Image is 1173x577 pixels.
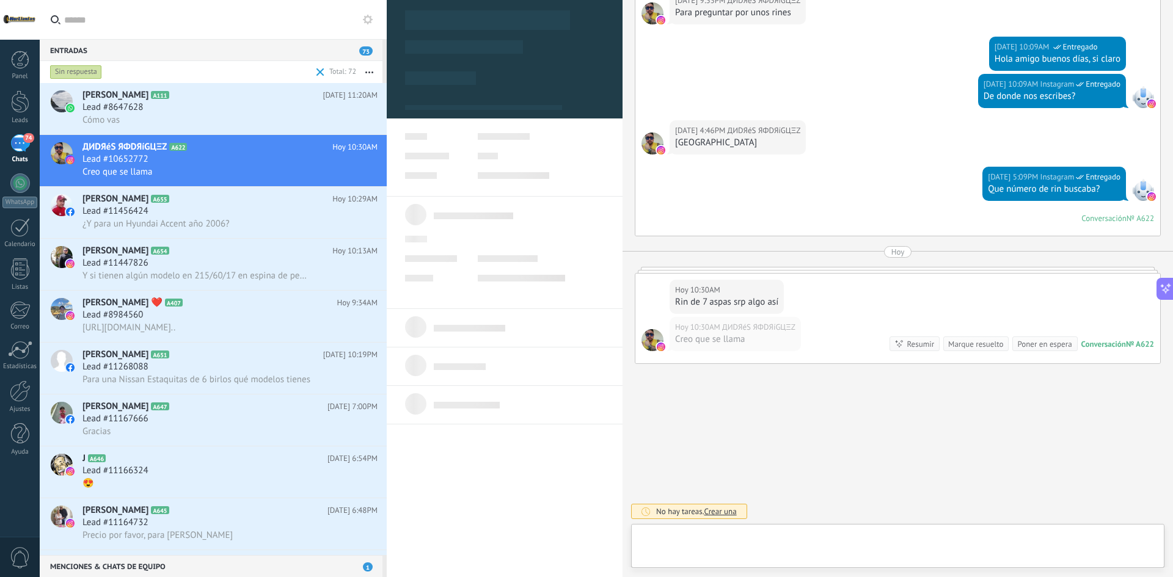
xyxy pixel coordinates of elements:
[23,133,34,143] span: 74
[1081,213,1127,223] div: Conversación
[332,193,378,205] span: Hoy 10:29AM
[1126,339,1154,349] div: № A622
[88,454,106,462] span: A646
[995,53,1120,65] div: Hola amigo buenos días, si claro
[82,517,148,529] span: Lead #11164732
[656,506,737,517] div: No hay tareas.
[82,349,148,361] span: [PERSON_NAME]
[327,401,378,413] span: [DATE] 7:00PM
[66,156,75,164] img: icon
[40,446,387,498] a: avatariconJA646[DATE] 6:54PMLead #11166324😍
[323,89,378,101] span: [DATE] 11:20AM
[82,245,148,257] span: [PERSON_NAME]
[40,498,387,550] a: avataricon[PERSON_NAME]A645[DATE] 6:48PMLead #11164732Precio por favor, para [PERSON_NAME]
[2,197,37,208] div: WhatsApp
[151,402,169,410] span: A647
[40,135,387,186] a: avatariconДИDЯéS ЯФDЯíGЦΞZA622Hoy 10:30AMLead #10652772Creo que se llama
[1147,192,1156,201] img: instagram.svg
[82,477,94,489] span: 😍
[169,143,187,151] span: A622
[82,153,148,165] span: Lead #10652772
[82,322,175,333] span: [URL][DOMAIN_NAME]..
[82,413,148,425] span: Lead #11167666
[40,39,382,61] div: Entradas
[657,343,665,351] img: instagram.svg
[1063,41,1098,53] span: Entregado
[2,405,38,413] div: Ajustes
[359,46,373,56] span: 73
[151,247,169,255] span: A654
[82,193,148,205] span: [PERSON_NAME]
[332,141,378,153] span: Hoy 10:30AM
[82,401,148,413] span: [PERSON_NAME]
[66,259,75,268] img: icon
[675,137,800,149] div: [GEOGRAPHIC_DATA]
[66,208,75,216] img: icon
[675,125,727,137] div: [DATE] 4:46PM
[722,321,795,333] span: ДИDЯéS ЯФDЯíGЦΞZ
[40,291,387,342] a: avataricon[PERSON_NAME] ❤️A407Hoy 9:34AMLead #8984560[URL][DOMAIN_NAME]..
[657,146,665,154] img: instagram.svg
[1017,338,1072,350] div: Poner en espera
[327,504,378,517] span: [DATE] 6:48PM
[151,195,169,203] span: A655
[1040,171,1075,183] span: Instagram
[2,363,38,371] div: Estadísticas
[151,91,169,99] span: A111
[82,504,148,517] span: [PERSON_NAME]
[82,361,148,373] span: Lead #11268088
[82,426,111,437] span: Gracias
[2,448,38,456] div: Ayuda
[40,394,387,446] a: avataricon[PERSON_NAME]A647[DATE] 7:00PMLead #11167666Gracias
[40,187,387,238] a: avataricon[PERSON_NAME]A655Hoy 10:29AMLead #11456424¿Y para un Hyundai Accent año 2006?
[891,246,905,258] div: Hoy
[1132,179,1154,201] span: Instagram
[356,61,382,83] button: Más
[995,41,1051,53] div: [DATE] 10:09AM
[151,350,169,358] span: A651
[2,73,38,81] div: Panel
[82,297,163,309] span: [PERSON_NAME] ❤️
[984,78,1040,90] div: [DATE] 10:09AM
[641,132,663,154] span: ДИDЯéS ЯФDЯíGЦΞZ
[66,415,75,424] img: icon
[2,323,38,331] div: Correo
[988,171,1040,183] div: [DATE] 5:09PM
[2,283,38,291] div: Listas
[675,321,722,333] div: Hoy 10:30AM
[165,299,183,307] span: A407
[66,104,75,112] img: icon
[324,66,356,78] div: Total: 72
[82,89,148,101] span: [PERSON_NAME]
[337,297,378,309] span: Hoy 9:34AM
[727,125,800,137] span: ДИDЯéS ЯФDЯíGЦΞZ
[82,166,152,178] span: Creo que se llama
[323,349,378,361] span: [DATE] 10:19PM
[40,555,382,577] div: Menciones & Chats de equipo
[82,529,233,541] span: Precio por favor, para [PERSON_NAME]
[1040,78,1075,90] span: Instagram
[82,218,230,230] span: ¿Y para un Hyundai Accent año 2006?
[1127,213,1154,223] div: № A622
[907,338,934,350] div: Resumir
[40,239,387,290] a: avataricon[PERSON_NAME]A654Hoy 10:13AMLead #11447826Y si tienen algún modelo en 215/60/17 en espi...
[82,452,86,465] span: J
[82,257,148,269] span: Lead #11447826
[327,452,378,465] span: [DATE] 6:54PM
[641,329,663,351] span: ДИDЯéS ЯФDЯíGЦΞZ
[82,141,167,153] span: ДИDЯéS ЯФDЯíGЦΞZ
[66,519,75,528] img: icon
[1086,171,1120,183] span: Entregado
[948,338,1003,350] div: Marque resuelto
[66,467,75,476] img: icon
[82,205,148,217] span: Lead #11456424
[675,296,778,308] div: Rin de 7 aspas srp algo así
[66,311,75,320] img: icon
[82,309,143,321] span: Lead #8984560
[332,245,378,257] span: Hoy 10:13AM
[1086,78,1120,90] span: Entregado
[1147,100,1156,108] img: instagram.svg
[82,374,310,385] span: Para una Nissan Estaquitas de 6 birlos qué modelos tienes
[82,270,310,281] span: Y si tienen algún modelo en 215/60/17 en espina de pescado precio y marca si es posible foto
[675,7,800,19] div: Para preguntar por unos rines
